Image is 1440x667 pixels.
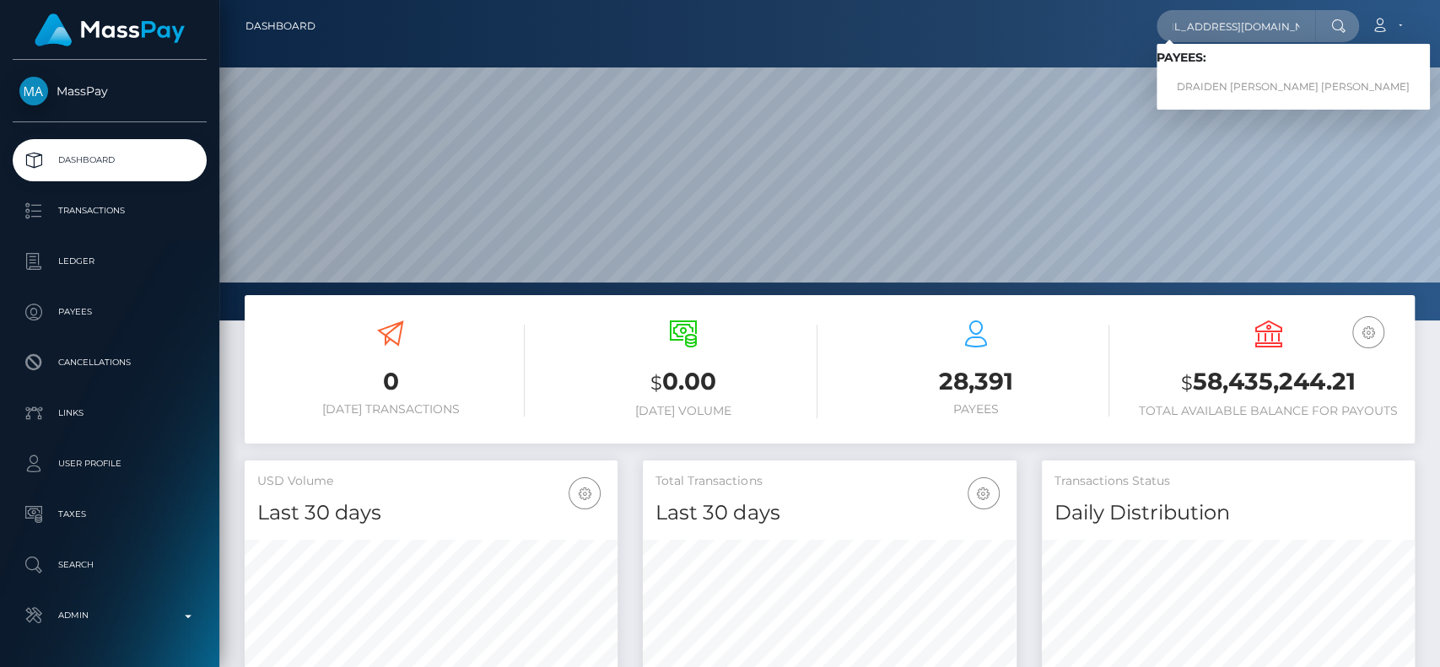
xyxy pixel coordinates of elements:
h3: 28,391 [843,365,1110,398]
h6: [DATE] Transactions [257,402,525,417]
span: MassPay [13,83,207,99]
h5: Total Transactions [655,473,1003,490]
img: MassPay Logo [35,13,185,46]
img: MassPay [19,77,48,105]
h5: USD Volume [257,473,605,490]
h5: Transactions Status [1054,473,1402,490]
h3: 0.00 [550,365,817,400]
a: Taxes [13,493,207,535]
p: Links [19,401,200,426]
small: $ [650,371,662,395]
a: Dashboard [13,139,207,181]
a: Payees [13,291,207,333]
a: Transactions [13,190,207,232]
h6: Payees: [1157,51,1430,65]
a: Admin [13,594,207,637]
small: $ [1181,371,1193,395]
p: Dashboard [19,148,200,173]
a: Cancellations [13,342,207,384]
a: User Profile [13,443,207,485]
h4: Last 30 days [655,498,1003,528]
p: Search [19,552,200,578]
p: Admin [19,603,200,628]
h4: Daily Distribution [1054,498,1402,528]
input: Search... [1157,10,1315,42]
h6: [DATE] Volume [550,404,817,418]
p: Cancellations [19,350,200,375]
p: Transactions [19,198,200,223]
p: Ledger [19,249,200,274]
p: Payees [19,299,200,325]
h4: Last 30 days [257,498,605,528]
a: Links [13,392,207,434]
a: Search [13,544,207,586]
h6: Total Available Balance for Payouts [1135,404,1402,418]
p: User Profile [19,451,200,476]
a: DRAIDEN [PERSON_NAME] [PERSON_NAME] [1157,72,1430,103]
h3: 0 [257,365,525,398]
h3: 58,435,244.21 [1135,365,1402,400]
a: Dashboard [245,8,316,44]
p: Taxes [19,502,200,527]
a: Ledger [13,240,207,282]
h6: Payees [843,402,1110,417]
